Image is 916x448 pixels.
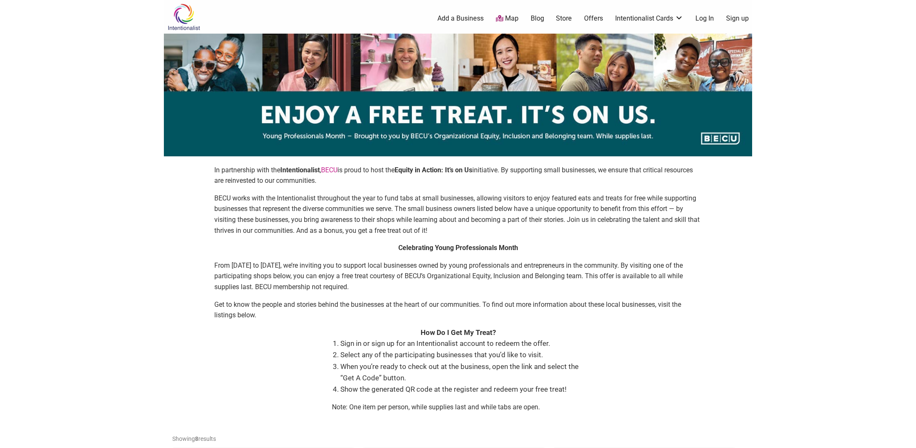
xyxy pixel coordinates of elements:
p: Get to know the people and stories behind the businesses at the heart of our communities. To find... [214,299,702,321]
span: Showing results [172,435,216,442]
a: Add a Business [437,14,484,23]
img: sponsor logo [164,34,752,156]
a: Blog [531,14,544,23]
li: Sign in or sign up for an Intentionalist account to redeem the offer. [340,338,584,349]
p: From [DATE] to [DATE], we’re inviting you to support local businesses owned by young professional... [214,260,702,293]
b: 8 [195,435,198,442]
li: Select any of the participating businesses that you’d like to visit. [340,349,584,361]
strong: Celebrating Young Professionals Month [398,244,518,252]
p: Note: One item per person, while supplies last and while tabs are open. [332,402,584,413]
strong: Intentionalist [280,166,320,174]
a: BECU [321,166,337,174]
a: Offers [584,14,603,23]
p: In partnership with the , is proud to host the initiative. By supporting small businesses, we ens... [214,165,702,186]
img: Intentionalist [164,3,204,31]
p: BECU works with the Intentionalist throughout the year to fund tabs at small businesses, allowing... [214,193,702,236]
li: Show the generated QR code at the register and redeem your free treat! [340,384,584,395]
a: Sign up [726,14,749,23]
li: When you’re ready to check out at the business, open the link and select the “Get A Code” button. [340,361,584,384]
a: Intentionalist Cards [615,14,683,23]
a: Store [556,14,572,23]
strong: How Do I Get My Treat? [421,328,496,337]
a: Map [496,14,519,24]
a: Log In [695,14,714,23]
strong: Equity in Action: It’s on Us [395,166,472,174]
